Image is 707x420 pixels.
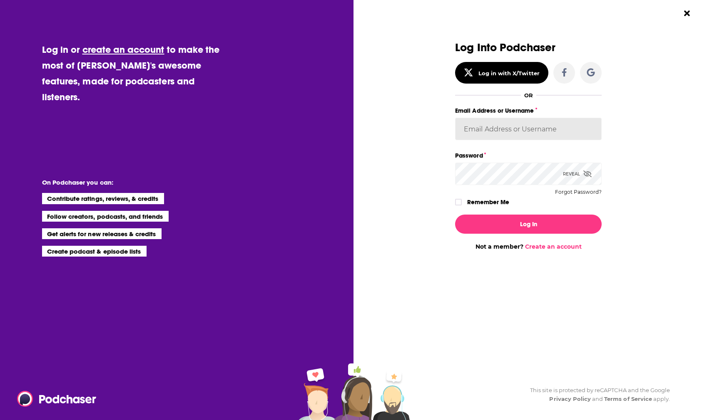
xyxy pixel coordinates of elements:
[524,92,533,99] div: OR
[455,215,602,234] button: Log In
[17,391,90,407] a: Podchaser - Follow, Share and Rate Podcasts
[679,5,695,21] button: Close Button
[478,70,540,77] div: Log in with X/Twitter
[549,395,591,402] a: Privacy Policy
[455,62,548,84] button: Log in with X/Twitter
[42,193,164,204] li: Contribute ratings, reviews, & credits
[525,243,582,250] a: Create an account
[42,211,169,222] li: Follow creators, podcasts, and friends
[455,42,602,54] h3: Log Into Podchaser
[455,118,602,140] input: Email Address or Username
[42,246,147,257] li: Create podcast & episode lists
[455,105,602,116] label: Email Address or Username
[467,197,509,208] label: Remember Me
[604,395,652,402] a: Terms of Service
[523,386,670,403] div: This site is protected by reCAPTCHA and the Google and apply.
[42,228,162,239] li: Get alerts for new releases & credits
[455,150,602,161] label: Password
[455,243,602,250] div: Not a member?
[17,391,97,407] img: Podchaser - Follow, Share and Rate Podcasts
[42,178,209,186] li: On Podchaser you can:
[82,44,164,55] a: create an account
[563,163,592,185] div: Reveal
[555,189,602,195] button: Forgot Password?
